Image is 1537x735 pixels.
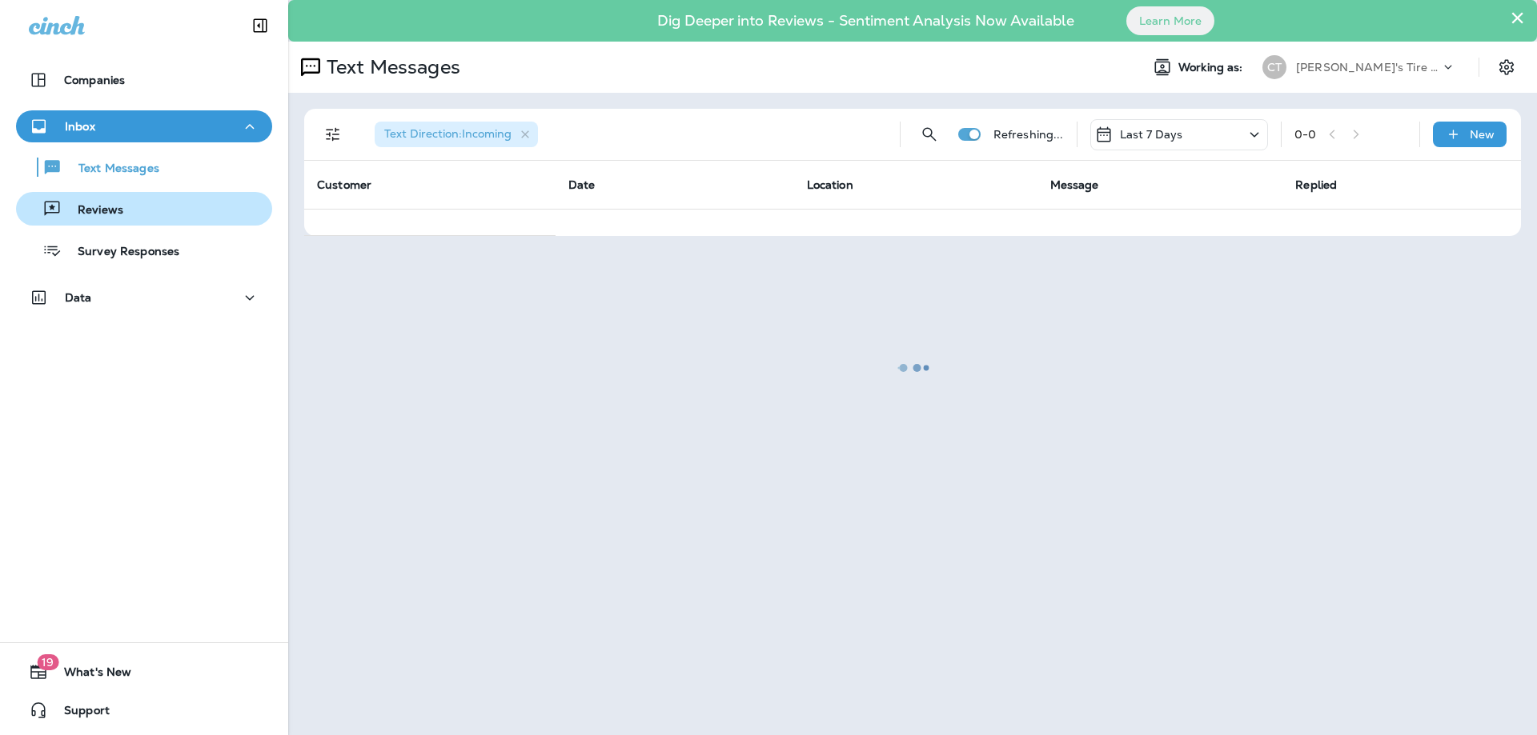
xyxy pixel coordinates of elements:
[65,120,95,133] p: Inbox
[62,162,159,177] p: Text Messages
[16,694,272,726] button: Support
[16,282,272,314] button: Data
[64,74,125,86] p: Companies
[37,654,58,670] span: 19
[16,192,272,226] button: Reviews
[16,150,272,184] button: Text Messages
[1470,128,1495,141] p: New
[238,10,283,42] button: Collapse Sidebar
[16,110,272,142] button: Inbox
[62,203,123,218] p: Reviews
[48,665,131,685] span: What's New
[62,245,179,260] p: Survey Responses
[48,704,110,723] span: Support
[16,64,272,96] button: Companies
[65,291,92,304] p: Data
[16,234,272,267] button: Survey Responses
[16,656,272,688] button: 19What's New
